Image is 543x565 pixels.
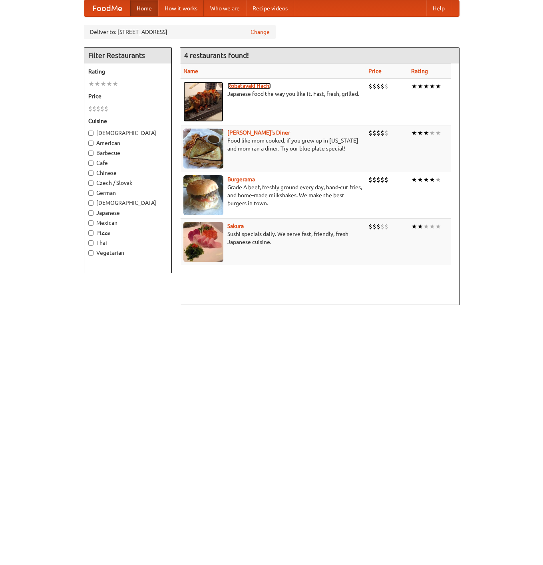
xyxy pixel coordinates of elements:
li: $ [380,175,384,184]
li: ★ [429,129,435,137]
p: Japanese food the way you like it. Fast, fresh, grilled. [183,90,362,98]
a: Burgerama [227,176,255,182]
li: ★ [435,175,441,184]
li: $ [92,104,96,113]
li: ★ [411,175,417,184]
h4: Filter Restaurants [84,48,171,63]
li: ★ [423,129,429,137]
label: Chinese [88,169,167,177]
li: ★ [435,222,441,231]
input: Mexican [88,220,93,226]
h5: Rating [88,67,167,75]
li: ★ [94,79,100,88]
li: $ [96,104,100,113]
label: Cafe [88,159,167,167]
li: $ [380,82,384,91]
label: Czech / Slovak [88,179,167,187]
input: Barbecue [88,151,93,156]
label: [DEMOGRAPHIC_DATA] [88,199,167,207]
ng-pluralize: 4 restaurants found! [184,52,249,59]
div: Deliver to: [STREET_ADDRESS] [84,25,276,39]
li: ★ [423,82,429,91]
li: ★ [429,175,435,184]
a: [PERSON_NAME]'s Diner [227,129,290,136]
li: ★ [411,222,417,231]
h5: Price [88,92,167,100]
li: $ [100,104,104,113]
input: [DEMOGRAPHIC_DATA] [88,131,93,136]
li: $ [372,175,376,184]
li: ★ [100,79,106,88]
li: $ [376,222,380,231]
li: $ [372,222,376,231]
a: Sakura [227,223,244,229]
li: ★ [423,222,429,231]
label: Pizza [88,229,167,237]
a: Who we are [204,0,246,16]
li: ★ [411,82,417,91]
li: ★ [417,222,423,231]
a: FoodMe [84,0,130,16]
li: $ [372,82,376,91]
li: $ [380,129,384,137]
input: Vegetarian [88,250,93,256]
a: Home [130,0,158,16]
li: ★ [435,82,441,91]
li: $ [372,129,376,137]
a: Price [368,68,382,74]
li: ★ [417,82,423,91]
label: Japanese [88,209,167,217]
li: ★ [411,129,417,137]
li: $ [368,222,372,231]
li: $ [104,104,108,113]
li: ★ [429,222,435,231]
li: $ [376,129,380,137]
input: Cafe [88,161,93,166]
a: Recipe videos [246,0,294,16]
label: Vegetarian [88,249,167,257]
a: Help [426,0,451,16]
img: burgerama.jpg [183,175,223,215]
img: sakura.jpg [183,222,223,262]
label: German [88,189,167,197]
label: Mexican [88,219,167,227]
li: $ [368,82,372,91]
input: Thai [88,240,93,246]
li: $ [376,175,380,184]
input: Czech / Slovak [88,180,93,186]
label: [DEMOGRAPHIC_DATA] [88,129,167,137]
input: Chinese [88,170,93,176]
li: ★ [106,79,112,88]
label: Thai [88,239,167,247]
li: ★ [112,79,118,88]
p: Food like mom cooked, if you grew up in [US_STATE] and mom ran a diner. Try our blue plate special! [183,137,362,153]
li: $ [368,129,372,137]
li: ★ [88,79,94,88]
a: Robatayaki Hachi [227,83,271,89]
input: German [88,190,93,196]
img: sallys.jpg [183,129,223,169]
li: $ [380,222,384,231]
li: $ [376,82,380,91]
label: Barbecue [88,149,167,157]
p: Grade A beef, freshly ground every day, hand-cut fries, and home-made milkshakes. We make the bes... [183,183,362,207]
li: ★ [417,129,423,137]
a: Rating [411,68,428,74]
a: How it works [158,0,204,16]
li: $ [368,175,372,184]
input: [DEMOGRAPHIC_DATA] [88,200,93,206]
label: American [88,139,167,147]
li: ★ [423,175,429,184]
li: $ [384,82,388,91]
a: Change [251,28,270,36]
li: $ [384,222,388,231]
input: American [88,141,93,146]
input: Japanese [88,210,93,216]
li: $ [88,104,92,113]
h5: Cuisine [88,117,167,125]
li: $ [384,175,388,184]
